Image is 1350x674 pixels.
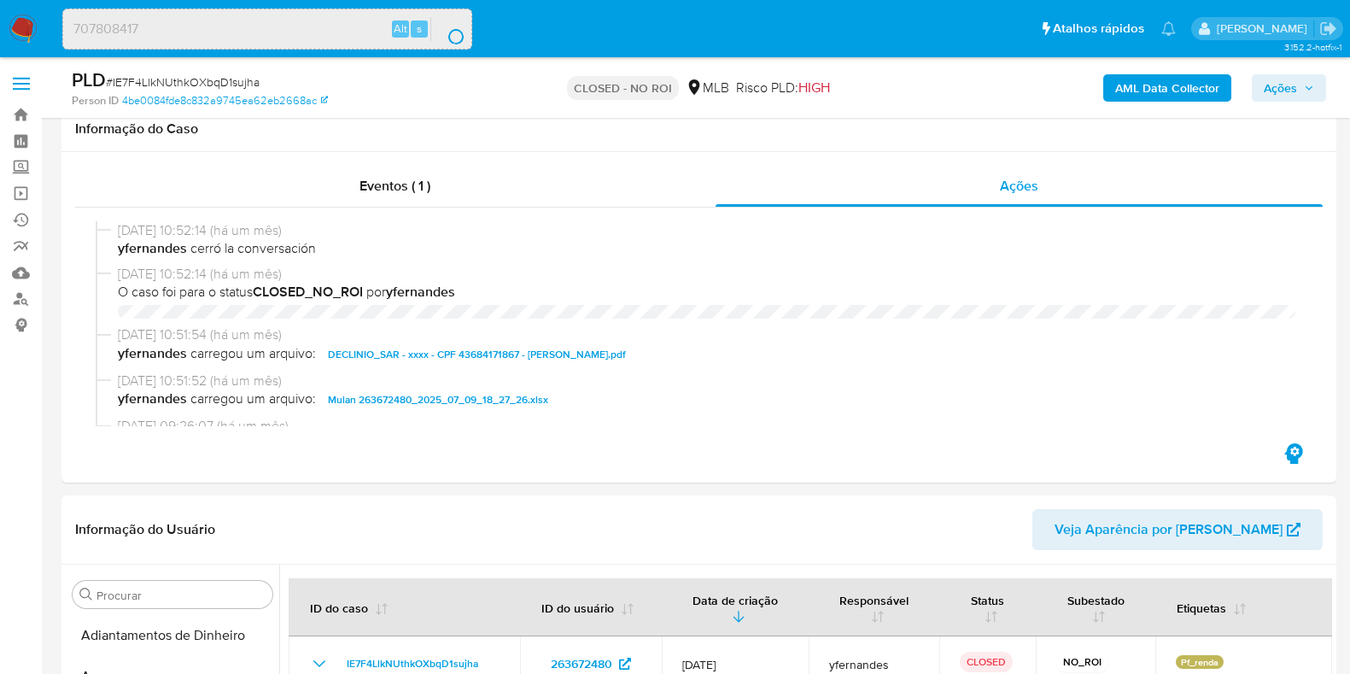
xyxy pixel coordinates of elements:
span: O caso foi para o status por [118,283,1295,302]
p: magno.ferreira@mercadopago.com.br [1217,21,1313,37]
h1: Informação do Caso [75,120,1323,138]
a: Notificações [1161,21,1176,36]
span: [DATE] 10:51:52 (há um mês) [118,372,1295,390]
b: yfernandes [386,282,455,302]
span: s [417,21,422,37]
button: Veja Aparência por [PERSON_NAME] [1032,509,1323,550]
button: Adiantamentos de Dinheiro [66,615,279,656]
div: MLB [686,79,729,97]
b: yfernandes [118,390,187,410]
span: HIGH [798,78,830,97]
span: Alt [394,21,407,37]
span: Risco PLD: [736,79,830,97]
button: Mulan 263672480_2025_07_09_18_27_26.xlsx [319,390,557,410]
span: # IE7F4LlkNUthkOXbqD1sujha [106,73,260,91]
span: [DATE] 10:51:54 (há um mês) [118,325,1295,344]
b: CLOSED_NO_ROI [253,282,363,302]
span: Ações [1000,176,1038,196]
p: CLOSED - NO ROI [567,76,679,100]
a: Sair [1319,20,1337,38]
span: carregou um arquivo: [190,390,316,410]
span: Veja Aparência por [PERSON_NAME] [1055,509,1283,550]
button: Ações [1252,74,1326,102]
b: yfernandes [118,238,190,258]
span: cerró la conversación [118,239,1295,258]
b: Person ID [72,93,119,108]
h1: Informação do Usuário [75,521,215,538]
b: PLD [72,66,106,93]
span: carregou um arquivo: [190,344,316,365]
input: Procurar [96,588,266,603]
button: Procurar [79,588,93,601]
span: Eventos ( 1 ) [359,176,430,196]
span: Atalhos rápidos [1053,20,1144,38]
a: 4be0084fde8c832a9745ea62eb2668ac [122,93,328,108]
span: Ações [1264,74,1297,102]
span: [DATE] 09:26:07 (há um mês) [118,417,1295,436]
span: [DATE] 10:52:14 (há um mês) [118,221,1295,240]
span: [DATE] 10:52:14 (há um mês) [118,265,1295,284]
button: search-icon [430,17,465,41]
b: yfernandes [118,344,187,365]
button: DECLINIO_SAR - xxxx - CPF 43684171867 - [PERSON_NAME].pdf [319,344,634,365]
input: Pesquise usuários ou casos... [63,18,471,40]
span: DECLINIO_SAR - xxxx - CPF 43684171867 - [PERSON_NAME].pdf [328,344,626,365]
button: AML Data Collector [1103,74,1231,102]
span: Mulan 263672480_2025_07_09_18_27_26.xlsx [328,390,548,410]
b: AML Data Collector [1115,74,1219,102]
